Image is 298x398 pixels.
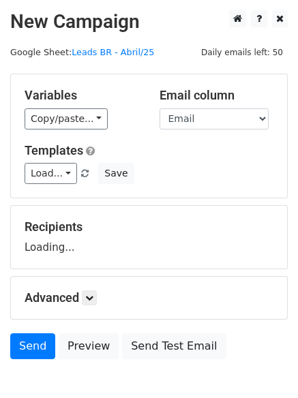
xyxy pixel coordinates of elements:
a: Copy/paste... [25,108,108,129]
h5: Advanced [25,290,273,305]
a: Templates [25,143,83,157]
a: Leads BR - Abril/25 [72,47,154,57]
span: Daily emails left: 50 [196,45,288,60]
button: Save [98,163,134,184]
h5: Email column [160,88,274,103]
small: Google Sheet: [10,47,154,57]
a: Load... [25,163,77,184]
a: Send [10,333,55,359]
div: Loading... [25,219,273,255]
a: Send Test Email [122,333,226,359]
h5: Recipients [25,219,273,234]
h2: New Campaign [10,10,288,33]
a: Daily emails left: 50 [196,47,288,57]
a: Preview [59,333,119,359]
h5: Variables [25,88,139,103]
